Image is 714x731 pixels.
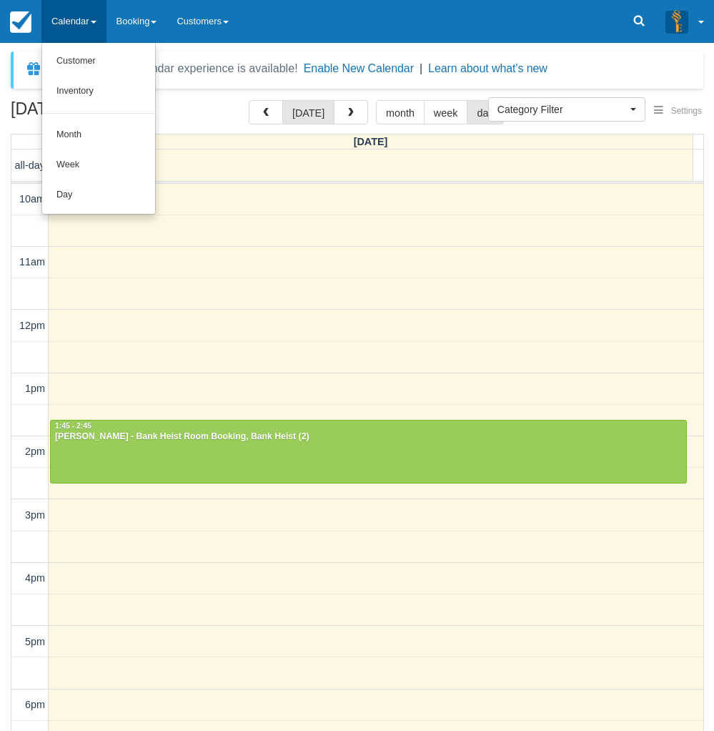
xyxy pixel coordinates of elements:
span: 11am [19,256,45,268]
h2: [DATE] [11,100,192,127]
button: month [376,100,425,124]
a: Day [42,180,155,210]
span: 10am [19,193,45,205]
div: [PERSON_NAME] - Bank Heist Room Booking, Bank Heist (2) [54,431,683,443]
span: | [420,62,422,74]
ul: Calendar [41,43,156,215]
a: Inventory [42,77,155,107]
span: 1:45 - 2:45 [55,422,91,430]
span: 5pm [25,636,45,647]
span: 1pm [25,383,45,394]
button: day [467,100,503,124]
span: 3pm [25,509,45,521]
span: all-day [15,160,45,171]
a: Week [42,150,155,180]
span: 2pm [25,446,45,457]
a: Learn about what's new [428,62,547,74]
span: Category Filter [497,102,627,117]
span: 6pm [25,699,45,710]
button: Settings [645,101,710,122]
a: Month [42,120,155,150]
span: [DATE] [354,136,388,147]
button: [DATE] [282,100,334,124]
span: 12pm [19,320,45,331]
span: 4pm [25,572,45,584]
span: Settings [671,106,702,116]
a: Customer [42,46,155,77]
div: A new Booking Calendar experience is available! [48,60,298,77]
img: A3 [665,10,688,33]
button: week [424,100,468,124]
a: 1:45 - 2:45[PERSON_NAME] - Bank Heist Room Booking, Bank Heist (2) [50,420,687,483]
img: checkfront-main-nav-mini-logo.png [10,11,31,33]
button: Enable New Calendar [304,62,414,76]
button: Category Filter [488,97,645,122]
